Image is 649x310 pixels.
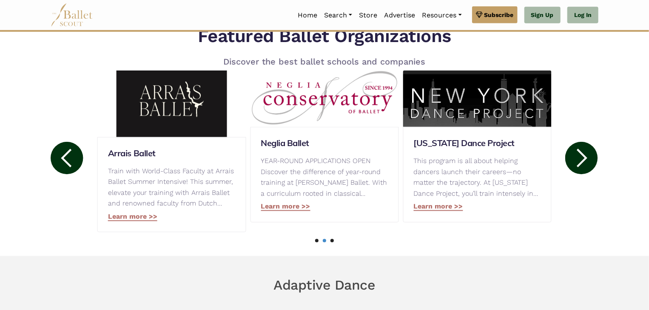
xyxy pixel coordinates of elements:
a: Advertise [381,6,418,24]
a: Sign Up [524,7,561,24]
a: Learn more >> [261,202,310,211]
img: Neglia Ballet logo [250,70,399,127]
img: Arrais Ballet logo [97,61,246,137]
p: Discover the best ballet schools and companies [191,55,458,68]
p: This program is all about helping dancers launch their careers—no matter the trajectory. At [US_S... [414,155,541,199]
a: Neglia Ballet [261,138,388,149]
a: 1 [315,239,319,242]
a: Subscribe [472,6,518,23]
a: Resources [418,6,465,24]
a: Home [294,6,321,24]
h6: Adaptive Dance [51,276,598,294]
a: 3 [330,239,334,242]
img: New York Dance Project logo [403,70,552,127]
a: [US_STATE] Dance Project [414,138,541,149]
a: Search [321,6,356,24]
a: Learn more >> [414,202,463,211]
h5: Featured Ballet Organizations [191,25,458,48]
span: Subscribe [484,10,514,20]
p: Train with World-Class Faculty at Arrais Ballet Summer Intensive! This summer, elevate your train... [108,166,235,209]
p: YEAR-ROUND APPLICATIONS OPEN Discover the difference of year-round training at [PERSON_NAME] Ball... [261,155,388,199]
a: Log In [567,7,598,24]
img: gem.svg [476,10,483,20]
a: Store [356,6,381,24]
a: 2 [323,239,326,242]
a: Arrais Ballet [108,148,235,159]
a: Learn more >> [108,212,157,221]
